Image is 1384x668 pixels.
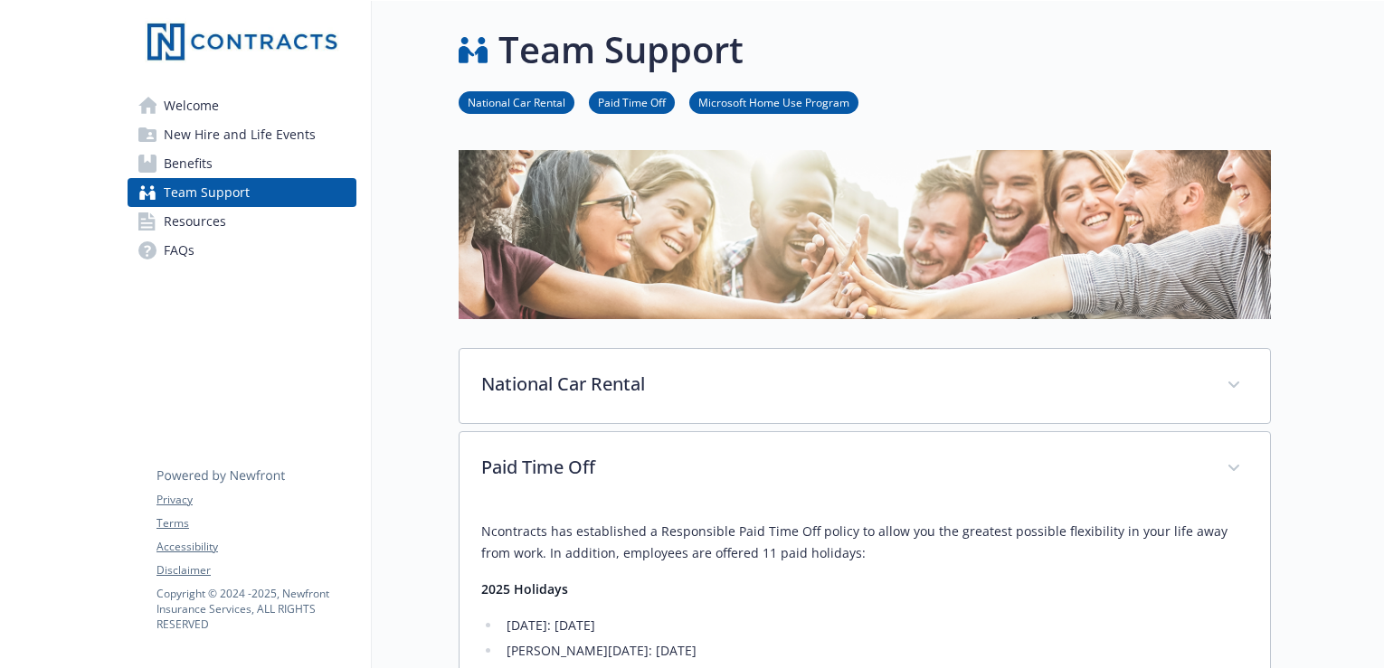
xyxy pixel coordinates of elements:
[589,93,675,110] a: Paid Time Off
[498,23,744,77] h1: Team Support
[481,521,1248,564] p: Ncontracts has established a Responsible Paid Time Off policy to allow you the greatest possible ...
[156,539,355,555] a: Accessibility
[459,93,574,110] a: National Car Rental
[501,615,1248,636] li: [DATE]: [DATE]
[460,349,1270,423] div: National Car Rental
[128,149,356,178] a: Benefits
[156,562,355,579] a: Disclaimer
[481,454,1205,481] p: Paid Time Off
[164,207,226,236] span: Resources
[164,236,194,265] span: FAQs
[128,120,356,149] a: New Hire and Life Events
[128,207,356,236] a: Resources
[164,120,316,149] span: New Hire and Life Events
[164,149,213,178] span: Benefits
[128,236,356,265] a: FAQs
[128,91,356,120] a: Welcome
[164,178,250,207] span: Team Support
[481,580,568,597] strong: 2025 Holidays
[156,492,355,508] a: Privacy
[501,640,1248,662] li: [PERSON_NAME][DATE]: [DATE]
[156,586,355,632] p: Copyright © 2024 - 2025 , Newfront Insurance Services, ALL RIGHTS RESERVED
[459,150,1271,319] img: team support page banner
[460,432,1270,506] div: Paid Time Off
[481,371,1205,398] p: National Car Rental
[156,515,355,532] a: Terms
[689,93,858,110] a: Microsoft Home Use Program
[128,178,356,207] a: Team Support
[164,91,219,120] span: Welcome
